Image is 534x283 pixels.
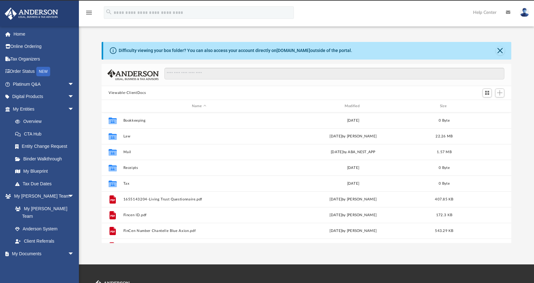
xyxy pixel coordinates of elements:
a: Online Ordering [4,40,84,53]
a: menu [85,12,93,16]
div: id [104,103,120,109]
div: grid [102,113,511,243]
i: menu [85,9,93,16]
input: Search files and folders [164,68,504,80]
a: My [PERSON_NAME] Teamarrow_drop_down [4,190,80,203]
div: [DATE] by [PERSON_NAME] [277,134,429,139]
span: arrow_drop_down [68,78,80,91]
div: [DATE] by ABA_NEST_APP [277,149,429,155]
a: My Entitiesarrow_drop_down [4,103,84,115]
a: Entity Change Request [9,140,84,153]
span: 0 Byte [439,119,450,122]
button: Add [495,89,505,97]
span: 407.85 KB [435,198,453,201]
button: FinCen Number Chantelle Blue Axion.pdf [123,229,275,233]
span: 0 Byte [439,182,450,185]
a: My Blueprint [9,165,80,178]
a: Order StatusNEW [4,65,84,78]
span: arrow_drop_down [68,103,80,116]
a: Overview [9,115,84,128]
span: 172.3 KB [436,213,452,217]
a: Anderson System [9,222,80,235]
div: Size [432,103,457,109]
a: Platinum Q&Aarrow_drop_down [4,78,84,90]
button: Switch to Grid View [483,89,492,97]
a: Tax Organizers [4,53,84,65]
span: arrow_drop_down [68,90,80,103]
img: Anderson Advisors Platinum Portal [3,8,60,20]
div: [DATE] [277,165,429,171]
span: arrow_drop_down [68,247,80,260]
div: [DATE] by [PERSON_NAME] [277,197,429,202]
i: search [105,9,112,15]
a: Box [9,260,77,273]
button: Tax [123,182,275,186]
span: 1.57 MB [437,150,452,154]
button: 1655143204-Living Trust Questionnaire.pdf [123,197,275,201]
button: Fincen ID.pdf [123,213,275,217]
div: id [460,103,504,109]
div: Modified [277,103,429,109]
a: Digital Productsarrow_drop_down [4,90,84,103]
span: 0 Byte [439,166,450,170]
span: 22.26 MB [436,135,453,138]
img: User Pic [520,8,529,17]
button: Viewable-ClientDocs [109,90,146,96]
span: arrow_drop_down [68,190,80,203]
a: My Documentsarrow_drop_down [4,247,80,260]
div: [DATE] [277,181,429,187]
a: My [PERSON_NAME] Team [9,202,77,222]
button: Law [123,134,275,138]
div: Difficulty viewing your box folder? You can also access your account directly on outside of the p... [119,47,352,54]
a: Tax Due Dates [9,177,84,190]
button: Receipts [123,166,275,170]
a: Client Referrals [9,235,80,248]
div: Name [123,103,275,109]
div: [DATE] by [PERSON_NAME] [277,228,429,234]
button: Bookkeeping [123,118,275,123]
button: Close [496,46,505,55]
a: [DOMAIN_NAME] [276,48,310,53]
a: CTA Hub [9,128,84,140]
a: Binder Walkthrough [9,153,84,165]
a: Home [4,28,84,40]
div: NEW [36,67,50,76]
span: 543.29 KB [435,229,453,233]
div: [DATE] [277,118,429,124]
div: [DATE] by [PERSON_NAME] [277,212,429,218]
button: Mail [123,150,275,154]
